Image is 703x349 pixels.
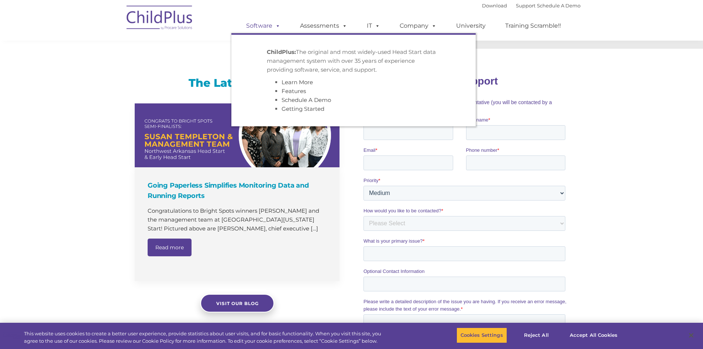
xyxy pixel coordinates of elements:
div: This website uses cookies to create a better user experience, provide statistics about user visit... [24,330,387,345]
p: Congratulations to Bright Spots winners [PERSON_NAME] and the management team at [GEOGRAPHIC_DATA... [148,206,328,233]
a: Read more [148,239,192,256]
strong: ChildPlus: [267,48,296,55]
a: Getting Started [282,105,324,112]
font: | [482,3,580,8]
button: Cookies Settings [456,328,507,343]
button: Reject All [513,328,559,343]
a: IT [359,18,387,33]
p: The original and most widely-used Head Start data management system with over 35 years of experie... [267,48,440,74]
a: Training Scramble!! [498,18,568,33]
a: Software [239,18,288,33]
a: Visit our blog [200,294,274,312]
a: Assessments [293,18,355,33]
a: Schedule A Demo [282,96,331,103]
a: Company [392,18,444,33]
button: Accept All Cookies [566,328,621,343]
a: Support [516,3,535,8]
h4: Going Paperless Simplifies Monitoring Data and Running Reports [148,180,328,201]
a: Learn More [282,79,313,86]
img: ChildPlus by Procare Solutions [123,0,197,37]
a: Download [482,3,507,8]
a: Features [282,88,306,95]
a: University [449,18,493,33]
h3: The Latest News [135,76,340,90]
button: Close [683,327,699,343]
a: Schedule A Demo [537,3,580,8]
span: Visit our blog [216,301,258,306]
